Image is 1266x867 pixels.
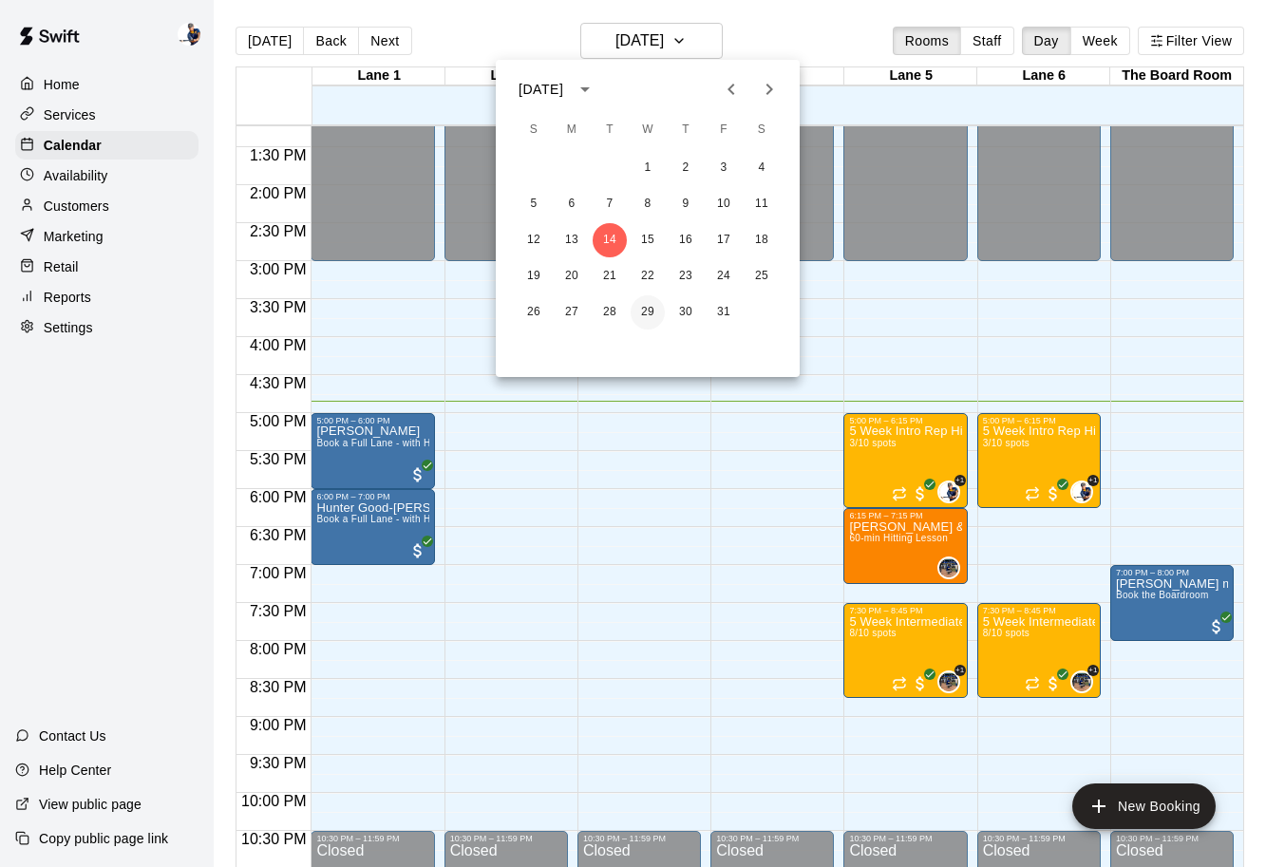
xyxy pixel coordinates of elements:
button: 26 [517,295,551,330]
button: 10 [707,187,741,221]
button: 5 [517,187,551,221]
button: 18 [745,223,779,257]
button: 21 [593,259,627,293]
button: 24 [707,259,741,293]
button: Next month [750,70,788,108]
button: 29 [631,295,665,330]
button: 8 [631,187,665,221]
div: [DATE] [519,80,563,100]
button: 3 [707,151,741,185]
button: 13 [555,223,589,257]
button: 4 [745,151,779,185]
button: 2 [669,151,703,185]
button: 9 [669,187,703,221]
button: 23 [669,259,703,293]
span: Thursday [669,111,703,149]
span: Monday [555,111,589,149]
button: 30 [669,295,703,330]
button: 6 [555,187,589,221]
button: 22 [631,259,665,293]
button: 28 [593,295,627,330]
button: 19 [517,259,551,293]
button: 1 [631,151,665,185]
button: Previous month [712,70,750,108]
span: Tuesday [593,111,627,149]
button: 12 [517,223,551,257]
span: Sunday [517,111,551,149]
button: calendar view is open, switch to year view [569,73,601,105]
button: 11 [745,187,779,221]
button: 31 [707,295,741,330]
span: Friday [707,111,741,149]
button: 7 [593,187,627,221]
span: Wednesday [631,111,665,149]
button: 20 [555,259,589,293]
button: 17 [707,223,741,257]
button: 16 [669,223,703,257]
button: 15 [631,223,665,257]
span: Saturday [745,111,779,149]
button: 25 [745,259,779,293]
button: 14 [593,223,627,257]
button: 27 [555,295,589,330]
